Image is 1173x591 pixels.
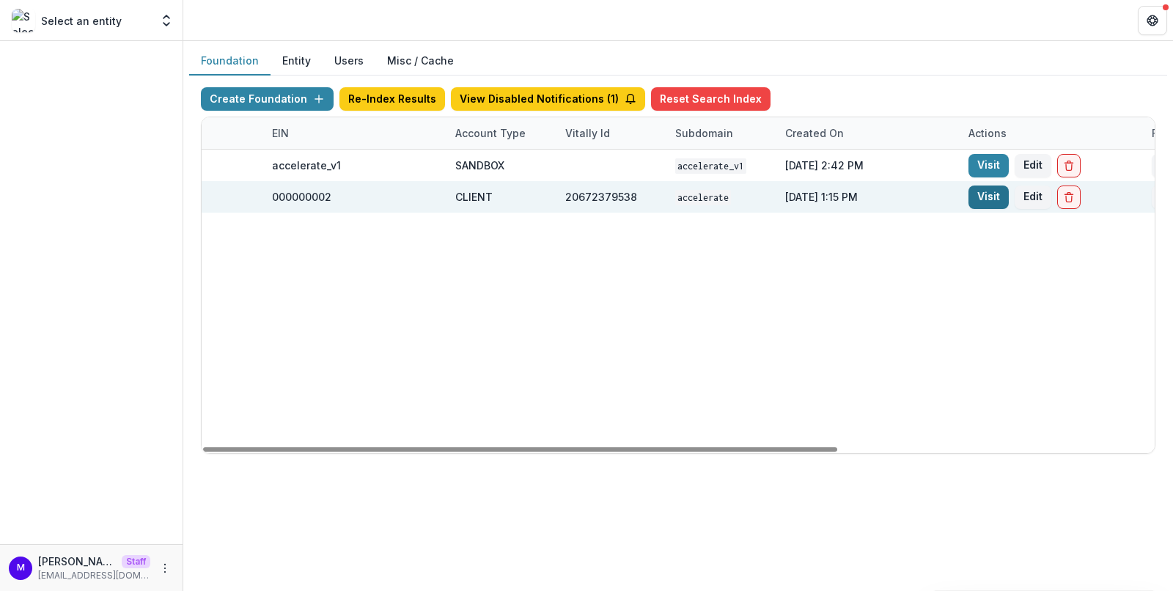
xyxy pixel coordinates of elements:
code: accelerate_v1 [675,158,746,174]
div: [DATE] 2:42 PM [776,150,960,181]
button: Delete Foundation [1057,154,1081,177]
div: Created on [776,117,960,149]
button: Foundation [189,47,271,76]
button: Entity [271,47,323,76]
button: Get Help [1138,6,1167,35]
a: Visit [968,154,1009,177]
button: More [156,559,174,577]
div: Subdomain [666,117,776,149]
img: Select an entity [12,9,35,32]
button: Reset Search Index [651,87,771,111]
a: Visit [968,186,1009,209]
button: Users [323,47,375,76]
button: Open entity switcher [156,6,177,35]
div: EIN [263,125,298,141]
p: [PERSON_NAME] [38,554,116,569]
div: Vitally Id [556,125,619,141]
div: Created on [776,125,853,141]
div: SANDBOX [455,158,504,173]
button: Misc / Cache [375,47,466,76]
button: Delete Foundation [1057,186,1081,209]
div: accelerate_v1 [272,158,341,173]
div: Actions [960,117,1143,149]
button: Edit [1015,186,1051,209]
button: Create Foundation [201,87,334,111]
div: Account Type [446,125,534,141]
div: Vitally Id [556,117,666,149]
div: EIN [263,117,446,149]
button: Edit [1015,154,1051,177]
div: Account Type [446,117,556,149]
div: CLIENT [455,189,493,205]
p: [EMAIL_ADDRESS][DOMAIN_NAME] [38,569,150,582]
div: 20672379538 [565,189,637,205]
button: View Disabled Notifications (1) [451,87,645,111]
code: accelerate [675,190,731,205]
div: Maddie [17,563,25,573]
button: Re-Index Results [339,87,445,111]
div: 000000002 [272,189,331,205]
div: [DATE] 1:15 PM [776,181,960,213]
p: Staff [122,555,150,568]
p: Select an entity [41,13,122,29]
div: Actions [960,125,1015,141]
div: Subdomain [666,125,742,141]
